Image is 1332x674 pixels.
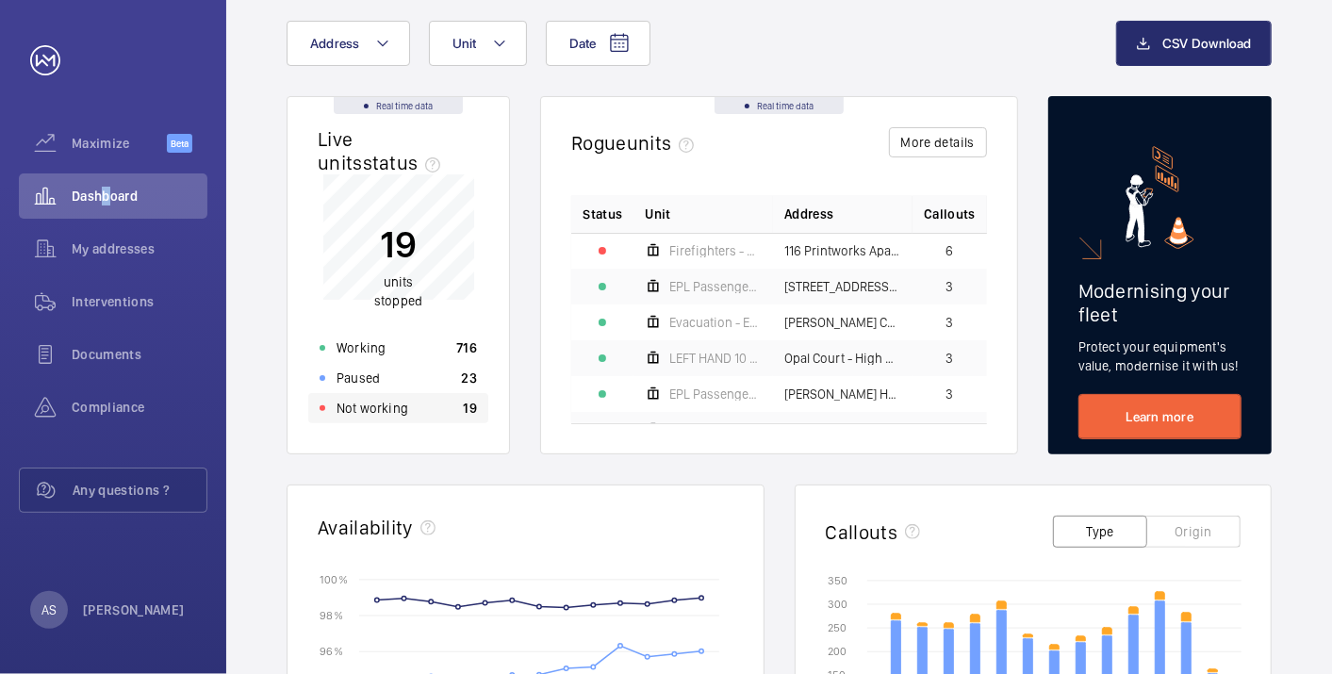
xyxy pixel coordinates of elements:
[374,294,422,309] span: stopped
[571,131,701,155] h2: Rogue
[1078,337,1242,375] p: Protect your equipment's value, modernise it with us!
[72,398,207,417] span: Compliance
[72,292,207,311] span: Interventions
[318,127,448,174] h2: Live units
[627,131,702,155] span: units
[669,387,762,401] span: EPL Passenger Lift No 1
[715,97,844,114] div: Real time data
[784,244,901,257] span: 116 Printworks Apartments Flats 1-65 - High Risk Building - 116 Printworks Apartments Flats 1-65
[583,205,622,223] p: Status
[1053,516,1147,548] button: Type
[456,338,477,357] p: 716
[784,387,901,401] span: [PERSON_NAME] House - High Risk Building - [PERSON_NAME][GEOGRAPHIC_DATA]
[669,280,762,293] span: EPL Passenger Lift 19b
[337,369,380,387] p: Paused
[784,316,901,329] span: [PERSON_NAME] Court - High Risk Building - [PERSON_NAME][GEOGRAPHIC_DATA]
[1162,36,1252,51] span: CSV Download
[73,481,206,500] span: Any questions ?
[167,134,192,153] span: Beta
[72,187,207,205] span: Dashboard
[320,645,343,658] text: 96 %
[828,645,847,658] text: 200
[546,21,650,66] button: Date
[452,36,477,51] span: Unit
[374,273,422,311] p: units
[784,352,901,365] span: Opal Court - High Risk Building - Opal Court
[669,316,762,329] span: Evacuation - EPL Passenger Lift No 2
[828,598,847,611] text: 300
[669,352,762,365] span: LEFT HAND 10 Floors Machine Roomless
[826,520,898,544] h2: Callouts
[374,222,422,269] p: 19
[1078,279,1242,326] h2: Modernising your fleet
[310,36,360,51] span: Address
[462,369,478,387] p: 23
[83,600,185,619] p: [PERSON_NAME]
[1146,516,1241,548] button: Origin
[784,205,833,223] span: Address
[337,399,408,418] p: Not working
[946,280,953,293] span: 3
[320,572,348,585] text: 100 %
[429,21,527,66] button: Unit
[828,574,847,587] text: 350
[320,609,343,622] text: 98 %
[946,244,953,257] span: 6
[669,244,762,257] span: Firefighters - EPL Flats 1-65 No 1
[72,239,207,258] span: My addresses
[363,151,449,174] span: status
[924,205,976,223] span: Callouts
[828,621,847,634] text: 250
[1126,146,1194,249] img: marketing-card.svg
[464,399,478,418] p: 19
[946,352,953,365] span: 3
[1078,394,1242,439] a: Learn more
[1116,21,1272,66] button: CSV Download
[946,387,953,401] span: 3
[72,345,207,364] span: Documents
[287,21,410,66] button: Address
[784,280,901,293] span: [STREET_ADDRESS][PERSON_NAME][PERSON_NAME]
[946,316,953,329] span: 3
[41,600,57,619] p: AS
[72,134,167,153] span: Maximize
[569,36,597,51] span: Date
[645,205,670,223] span: Unit
[334,97,463,114] div: Real time data
[889,127,987,157] button: More details
[318,516,413,539] h2: Availability
[337,338,386,357] p: Working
